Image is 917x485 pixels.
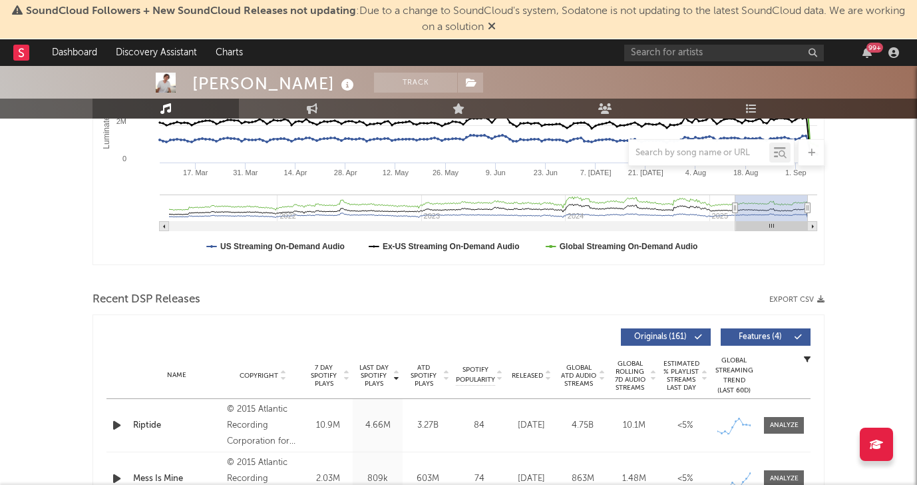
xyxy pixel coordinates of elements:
button: Features(4) [721,328,811,346]
div: 4.75B [560,419,605,432]
button: Export CSV [769,296,825,304]
span: Originals ( 161 ) [630,333,691,341]
a: Riptide [133,419,220,432]
text: 26. May [433,169,459,177]
div: [DATE] [509,419,554,432]
span: ATD Spotify Plays [406,364,441,388]
div: 84 [456,419,502,432]
span: Recent DSP Releases [92,292,200,308]
text: 23. Jun [534,169,558,177]
span: Released [512,372,543,380]
text: 17. Mar [183,169,208,177]
button: Track [374,73,457,93]
div: <5% [663,419,707,432]
text: 21. [DATE] [628,169,663,177]
div: 10.1M [612,419,656,432]
div: 99 + [866,43,883,53]
div: Global Streaming Trend (Last 60D) [714,356,754,396]
a: Charts [206,39,252,66]
text: 1. Sep [785,169,807,177]
input: Search by song name or URL [629,148,769,159]
button: 99+ [862,47,872,58]
button: Originals(161) [621,328,711,346]
span: SoundCloud Followers + New SoundCloud Releases not updating [26,6,356,17]
text: 7. [DATE] [580,169,612,177]
text: Ex-US Streaming On-Demand Audio [383,242,520,251]
div: 3.27B [406,419,449,432]
span: Dismiss [488,22,496,33]
input: Search for artists [624,45,824,61]
text: 2M [116,117,126,125]
text: 9. Jun [486,169,506,177]
span: Last Day Spotify Plays [356,364,391,388]
span: Spotify Popularity [456,365,495,385]
span: Estimated % Playlist Streams Last Day [663,360,699,392]
text: Global Streaming On-Demand Audio [560,242,698,251]
span: Features ( 4 ) [729,333,791,341]
span: Copyright [240,372,278,380]
div: 4.66M [356,419,399,432]
text: 18. Aug [733,169,758,177]
span: Global Rolling 7D Audio Streams [612,360,648,392]
a: Dashboard [43,39,106,66]
text: 14. Apr [284,169,307,177]
text: 28. Apr [334,169,357,177]
div: [PERSON_NAME] [192,73,357,95]
div: 10.9M [306,419,349,432]
div: © 2015 Atlantic Recording Corporation for the United States and WEA International Inc. for the wo... [227,402,299,450]
text: 12. May [383,169,409,177]
span: 7 Day Spotify Plays [306,364,341,388]
text: 4. Aug [685,169,706,177]
text: US Streaming On-Demand Audio [220,242,345,251]
span: : Due to a change to SoundCloud's system, Sodatone is not updating to the latest SoundCloud data.... [26,6,905,33]
a: Discovery Assistant [106,39,206,66]
div: Name [133,370,220,380]
text: 31. Mar [233,169,258,177]
span: Global ATD Audio Streams [560,364,597,388]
